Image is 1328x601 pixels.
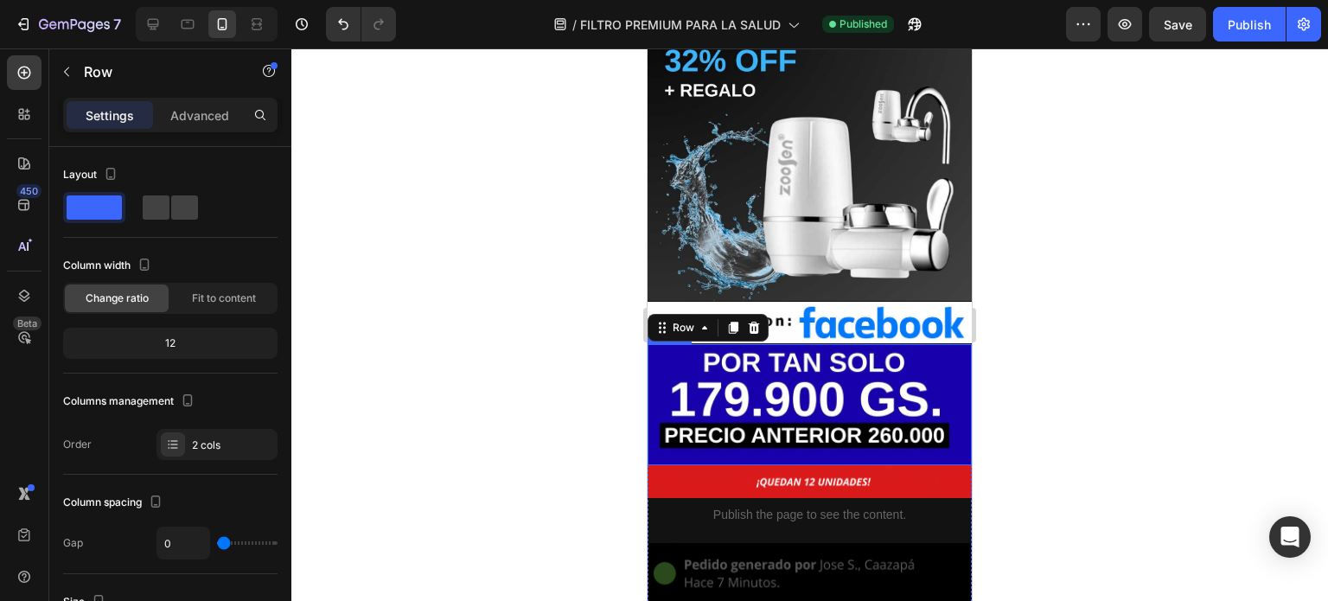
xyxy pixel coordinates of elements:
iframe: To enrich screen reader interactions, please activate Accessibility in Grammarly extension settings [648,48,972,601]
span: Change ratio [86,291,149,306]
p: Settings [86,106,134,125]
p: Advanced [170,106,229,125]
div: Order [63,437,92,452]
div: Gap [63,535,83,551]
span: Published [840,16,887,32]
div: Open Intercom Messenger [1269,516,1311,558]
input: Auto [157,527,209,559]
span: Fit to content [192,291,256,306]
div: Publish [1228,16,1271,34]
button: Save [1149,7,1206,42]
span: Save [1164,17,1192,32]
p: Row [84,61,231,82]
div: 2 cols [192,438,273,453]
div: Layout [63,163,121,187]
div: Beta [13,316,41,330]
div: Undo/Redo [326,7,396,42]
button: 7 [7,7,129,42]
span: FILTRO PREMIUM PARA LA SALUD [580,16,781,34]
span: / [572,16,577,34]
p: 7 [113,14,121,35]
div: Columns management [63,390,198,413]
div: 12 [67,331,274,355]
div: 450 [16,184,41,198]
div: Column spacing [63,491,166,515]
button: Publish [1213,7,1286,42]
div: Column width [63,254,155,278]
